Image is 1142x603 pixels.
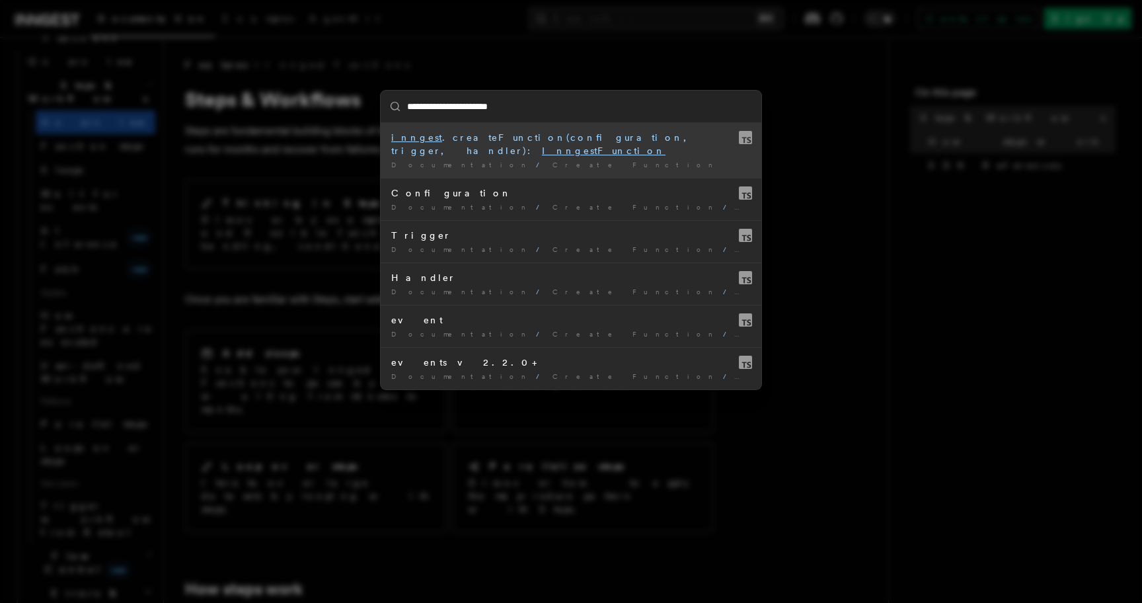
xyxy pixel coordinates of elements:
span: Documentation [391,245,531,253]
span: / [536,372,547,380]
span: Create Function [552,288,718,296]
div: events v2.2.0+ [391,356,751,369]
span: Documentation [391,288,531,296]
mark: InngestFunction [542,145,666,156]
div: event [391,313,751,327]
div: Handler [391,271,751,284]
span: / [723,245,734,253]
span: Documentation [391,203,531,211]
span: Create Function [552,330,718,338]
span: / [536,161,547,169]
span: Documentation [391,330,531,338]
span: / [536,330,547,338]
span: Documentation [391,372,531,380]
div: Trigger [391,229,751,242]
mark: inngest [391,132,442,143]
span: / [536,245,547,253]
span: Create Function [552,203,718,211]
span: / [536,203,547,211]
span: / [723,288,734,296]
span: / [723,330,734,338]
span: Documentation [391,161,531,169]
span: / [723,372,734,380]
span: / [536,288,547,296]
div: Configuration [391,186,751,200]
span: / [723,203,734,211]
span: Create Function [552,372,718,380]
div: .createFunction(configuration, trigger, handler): [391,131,751,157]
span: Create Function [552,245,718,253]
span: Create Function [552,161,718,169]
